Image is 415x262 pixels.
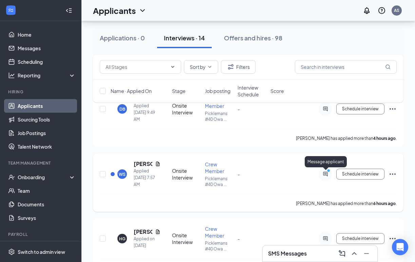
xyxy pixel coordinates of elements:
span: - [238,236,240,242]
svg: MagnifyingGlass [385,64,391,70]
div: Interviews · 14 [164,34,205,42]
button: ComposeMessage [337,248,347,259]
div: Onsite Interview [172,232,201,245]
svg: Ellipses [389,235,397,243]
a: Documents [18,198,76,211]
h5: [PERSON_NAME] [134,160,152,168]
div: Onboarding [18,174,70,181]
a: Home [18,28,76,41]
svg: ChevronDown [138,6,147,15]
div: Team Management [8,160,74,166]
svg: ChevronDown [170,64,175,70]
div: AS [394,7,399,13]
div: Payroll [8,231,74,237]
svg: UserCheck [8,174,15,181]
button: ChevronUp [349,248,360,259]
a: Messages [18,41,76,55]
p: Picklemans #40 Owa ... [205,176,234,187]
span: Interview Schedule [238,84,266,98]
button: Filter Filters [221,60,256,74]
svg: ActiveChat [321,171,329,177]
p: Picklemans #40 Owa ... [205,111,234,122]
div: HG [119,236,126,242]
a: Team [18,184,76,198]
svg: PrimaryDot [325,169,334,174]
span: Job posting [205,88,230,94]
button: Minimize [361,248,372,259]
div: Offers and hires · 98 [224,34,282,42]
input: All Stages [106,63,167,71]
svg: Notifications [363,6,371,15]
p: [PERSON_NAME] has applied more than . [296,201,397,206]
div: Applied on [DATE] [134,236,161,249]
div: Switch to admin view [18,248,65,255]
a: Scheduling [18,55,76,69]
svg: Ellipses [389,170,397,178]
h3: SMS Messages [268,250,307,257]
span: Schedule interview [342,236,379,241]
span: Score [270,88,284,94]
svg: Document [155,229,161,235]
a: Surveys [18,211,76,225]
p: [PERSON_NAME] has applied more than . [296,135,397,141]
svg: Collapse [65,7,72,14]
svg: Settings [8,248,15,255]
div: Applied [DATE] 9:49 AM [134,102,161,123]
h5: [PERSON_NAME] [134,228,152,236]
button: Schedule interview [336,233,384,244]
svg: ActiveChat [321,236,329,241]
span: Crew Member [205,161,224,174]
div: Onsite Interview [172,167,201,181]
span: Name · Applied On [111,88,152,94]
input: Search in interviews [295,60,397,74]
button: Sort byChevronDown [184,60,218,74]
b: 4 hours ago [373,136,396,141]
span: - [238,171,240,177]
div: Reporting [18,72,76,79]
span: Stage [172,88,186,94]
span: Schedule interview [342,172,379,176]
div: Message applicant [305,156,347,167]
svg: ChevronDown [207,64,212,70]
span: Crew Member [205,226,224,239]
svg: Filter [227,63,235,71]
svg: Analysis [8,72,15,79]
svg: Document [155,161,161,167]
a: Job Postings [18,126,76,140]
button: Schedule interview [336,169,384,180]
svg: WorkstreamLogo [7,7,14,14]
a: Sourcing Tools [18,113,76,126]
span: Sort by [190,64,206,69]
a: Applicants [18,99,76,113]
div: Hiring [8,89,74,95]
svg: QuestionInfo [378,6,386,15]
svg: Minimize [362,249,371,258]
p: Picklemans #40 Owa ... [205,240,234,252]
svg: ComposeMessage [338,249,346,258]
div: Open Intercom Messenger [392,239,408,255]
a: Talent Network [18,140,76,153]
div: Applied [DATE] 7:57 AM [134,168,161,188]
div: Applications · 0 [100,34,145,42]
b: 6 hours ago [373,201,396,206]
svg: ChevronUp [350,249,358,258]
h1: Applicants [93,5,136,16]
div: WS [119,171,126,177]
